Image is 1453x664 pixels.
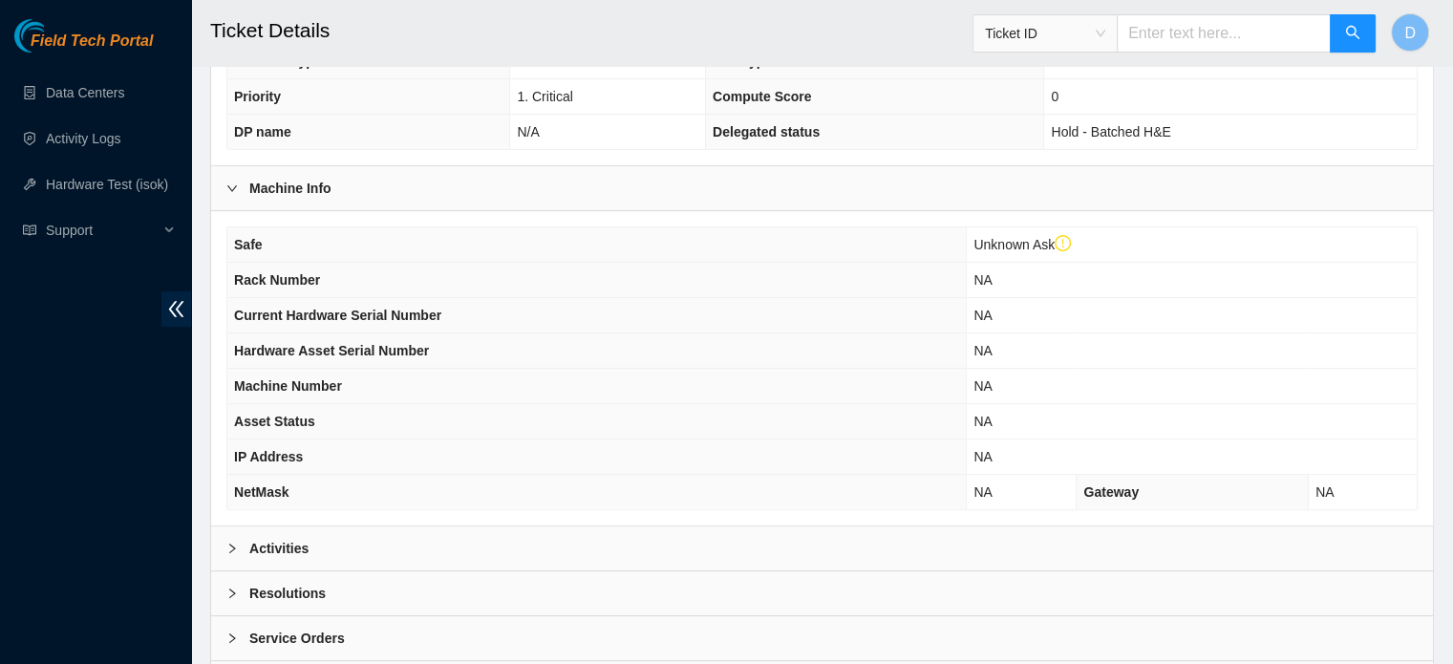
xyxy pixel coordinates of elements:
[973,237,1071,252] span: Unknown Ask
[249,178,331,199] b: Machine Info
[46,177,168,192] a: Hardware Test (isok)
[226,588,238,599] span: right
[234,308,441,323] span: Current Hardware Serial Number
[973,378,992,394] span: NA
[1391,13,1429,52] button: D
[234,124,291,139] span: DP name
[973,308,992,323] span: NA
[31,32,153,51] span: Field Tech Portal
[713,89,811,104] span: Compute Score
[46,85,124,100] a: Data Centers
[517,89,572,104] span: 1. Critical
[234,378,342,394] span: Machine Number
[14,34,153,59] a: Akamai TechnologiesField Tech Portal
[1404,21,1416,45] span: D
[517,124,539,139] span: N/A
[1083,484,1139,500] span: Gateway
[1051,89,1058,104] span: 0
[226,182,238,194] span: right
[211,526,1433,570] div: Activities
[985,19,1105,48] span: Ticket ID
[1330,14,1376,53] button: search
[46,131,121,146] a: Activity Logs
[226,632,238,644] span: right
[234,414,315,429] span: Asset Status
[161,291,191,327] span: double-left
[249,583,326,604] b: Resolutions
[1117,14,1331,53] input: Enter text here...
[1315,484,1334,500] span: NA
[973,484,992,500] span: NA
[234,449,303,464] span: IP Address
[234,237,263,252] span: Safe
[1055,235,1072,252] span: exclamation-circle
[14,19,96,53] img: Akamai Technologies
[973,272,992,288] span: NA
[234,89,281,104] span: Priority
[234,484,289,500] span: NetMask
[211,571,1433,615] div: Resolutions
[973,343,992,358] span: NA
[226,543,238,554] span: right
[234,343,429,358] span: Hardware Asset Serial Number
[46,211,159,249] span: Support
[713,124,820,139] span: Delegated status
[973,449,992,464] span: NA
[234,272,320,288] span: Rack Number
[1051,124,1170,139] span: Hold - Batched H&E
[249,628,345,649] b: Service Orders
[1345,25,1360,43] span: search
[973,414,992,429] span: NA
[211,166,1433,210] div: Machine Info
[211,616,1433,660] div: Service Orders
[249,538,309,559] b: Activities
[23,224,36,237] span: read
